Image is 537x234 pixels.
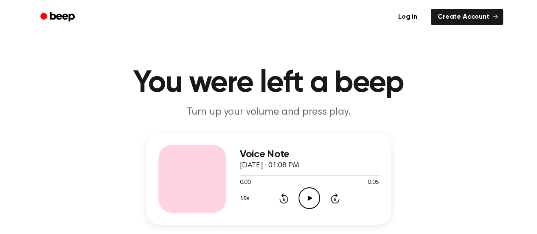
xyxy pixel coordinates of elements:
button: 1.0x [240,191,253,206]
span: 0:05 [368,178,379,187]
a: Create Account [431,9,503,25]
span: [DATE] · 01:08 PM [240,162,299,169]
h3: Voice Note [240,149,379,160]
p: Turn up your volume and press play. [106,105,432,119]
span: 0:00 [240,178,251,187]
a: Log in [390,7,426,27]
h1: You were left a beep [51,68,486,99]
a: Beep [34,9,82,25]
